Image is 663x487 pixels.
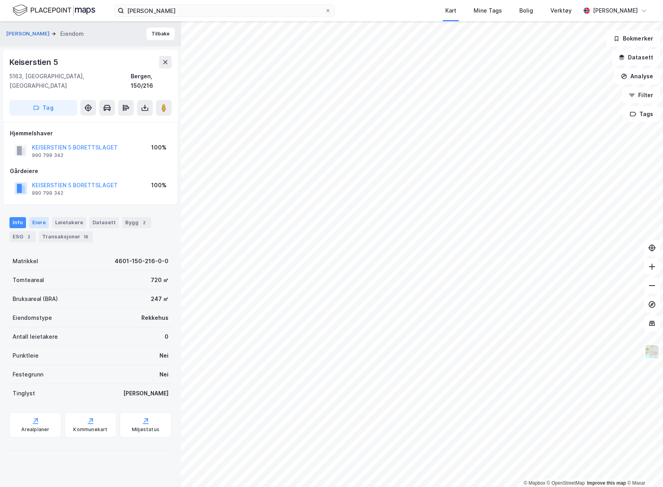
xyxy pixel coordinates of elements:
[587,480,626,486] a: Improve this map
[73,426,107,433] div: Kommunekart
[9,56,59,68] div: Keiserstien 5
[13,313,52,323] div: Eiendomstype
[89,217,119,228] div: Datasett
[32,152,63,159] div: 990 799 342
[151,275,169,285] div: 720 ㎡
[122,217,151,228] div: Bygg
[13,351,39,360] div: Punktleie
[644,344,659,359] img: Z
[9,100,77,116] button: Tag
[146,28,175,40] button: Tilbake
[123,389,169,398] div: [PERSON_NAME]
[82,233,90,241] div: 18
[13,389,35,398] div: Tinglyst
[550,6,572,15] div: Verktøy
[13,332,58,341] div: Antall leietakere
[60,29,84,39] div: Eiendom
[9,72,131,90] div: 5163, [GEOGRAPHIC_DATA], [GEOGRAPHIC_DATA]
[607,31,660,46] button: Bokmerker
[132,426,159,433] div: Miljøstatus
[151,181,167,190] div: 100%
[612,50,660,65] button: Datasett
[124,5,325,17] input: Søk på adresse, matrikkel, gårdeiere, leietakere eller personer
[13,275,44,285] div: Tomteareal
[29,217,49,228] div: Eiere
[10,129,171,138] div: Hjemmelshaver
[141,313,169,323] div: Rekkehus
[623,106,660,122] button: Tags
[474,6,502,15] div: Mine Tags
[151,143,167,152] div: 100%
[624,449,663,487] iframe: Chat Widget
[519,6,533,15] div: Bolig
[524,480,545,486] a: Mapbox
[115,256,169,266] div: 4601-150-216-0-0
[9,231,36,242] div: ESG
[140,219,148,227] div: 2
[21,426,49,433] div: Arealplaner
[10,166,171,176] div: Gårdeiere
[159,351,169,360] div: Nei
[159,370,169,379] div: Nei
[165,332,169,341] div: 0
[151,294,169,304] div: 247 ㎡
[13,294,58,304] div: Bruksareal (BRA)
[622,87,660,103] button: Filter
[13,370,43,379] div: Festegrunn
[52,217,86,228] div: Leietakere
[13,256,38,266] div: Matrikkel
[25,233,33,241] div: 2
[614,68,660,84] button: Analyse
[6,30,51,38] button: [PERSON_NAME]
[13,4,95,17] img: logo.f888ab2527a4732fd821a326f86c7f29.svg
[593,6,638,15] div: [PERSON_NAME]
[445,6,456,15] div: Kart
[624,449,663,487] div: Kontrollprogram for chat
[131,72,172,90] div: Bergen, 150/216
[32,190,63,196] div: 990 799 342
[9,217,26,228] div: Info
[39,231,93,242] div: Transaksjoner
[547,480,585,486] a: OpenStreetMap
